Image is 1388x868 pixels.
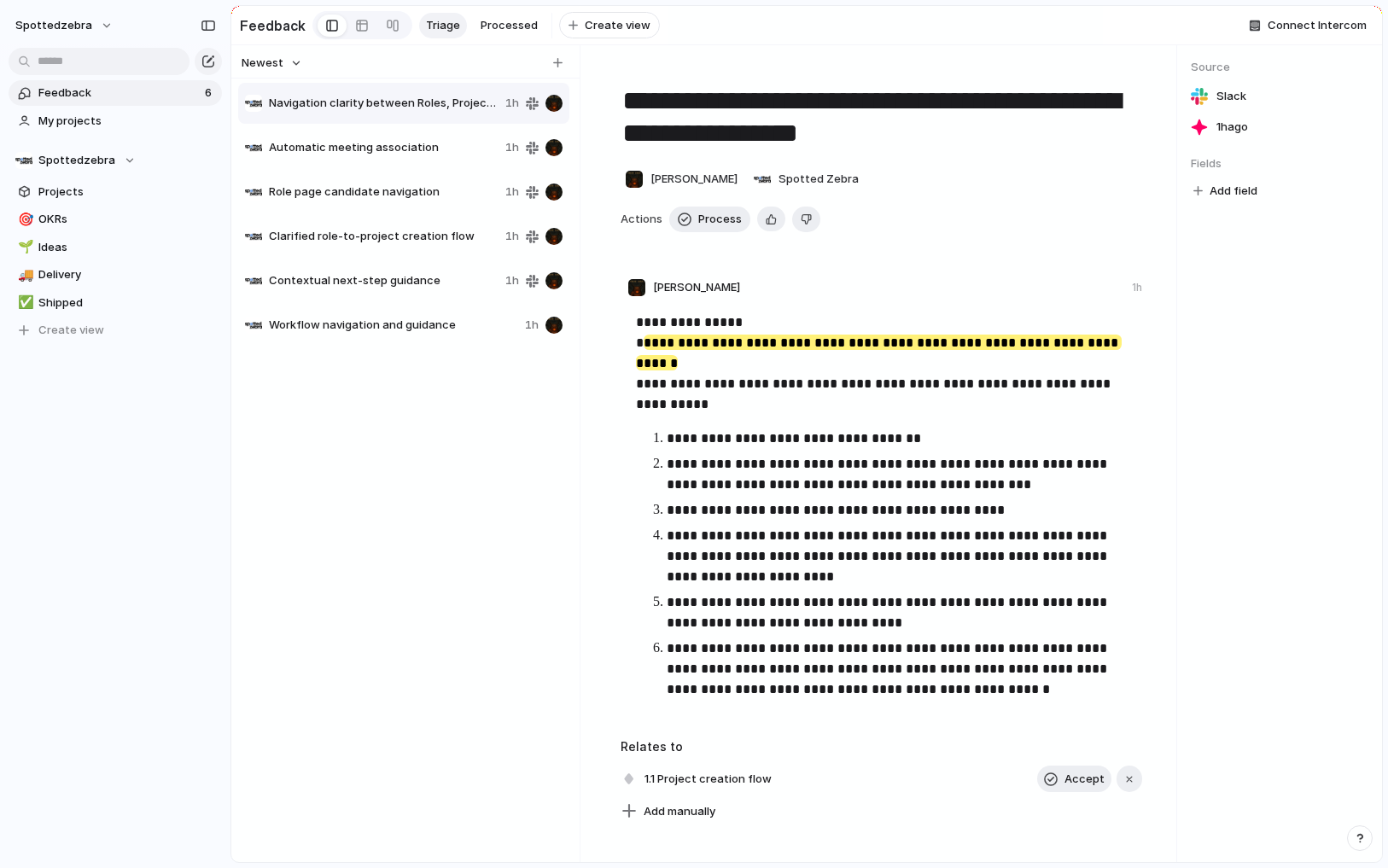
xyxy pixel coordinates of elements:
span: Contextual next-step guidance [269,272,499,289]
div: 🚚 [18,265,30,285]
button: 🎯 [15,211,32,228]
a: 🎯OKRs [9,207,222,232]
button: Create view [9,317,222,343]
span: Spotted Zebra [779,171,859,188]
span: Delivery [38,266,216,283]
span: Connect Intercom [1268,17,1367,34]
span: 1h [505,272,519,289]
span: 6 [205,84,215,102]
div: 1h [1132,280,1142,295]
button: Delete [792,207,820,232]
span: Newest [242,55,283,72]
a: Triage [419,13,467,38]
span: Add field [1210,183,1257,200]
button: ✅ [15,294,32,312]
button: Newest [239,52,305,74]
span: [PERSON_NAME] [650,171,738,188]
a: 🌱Ideas [9,235,222,260]
a: 🚚Delivery [9,262,222,288]
span: Actions [621,211,662,228]
span: Ideas [38,239,216,256]
h3: Relates to [621,737,1142,755]
button: Accept [1037,766,1111,793]
span: Navigation clarity between Roles, Projects, and Company Space [269,95,499,112]
span: OKRs [38,211,216,228]
button: Spotted Zebra [749,166,863,193]
a: Processed [474,13,545,38]
span: Triage [426,17,460,34]
div: ✅ [18,293,30,312]
button: Spottedzebra [9,148,222,173]
button: spottedzebra [8,12,122,39]
span: Workflow navigation and guidance [269,317,518,334]
span: 1h [525,317,539,334]
span: 1h [505,184,519,201]
span: Source [1191,59,1368,76]
button: Connect Intercom [1242,13,1373,38]
button: Process [669,207,750,232]
span: Fields [1191,155,1368,172]
span: Create view [585,17,650,34]
button: Add field [1191,180,1260,202]
span: Process [698,211,742,228]
span: Role page candidate navigation [269,184,499,201]
button: Add manually [615,800,722,824]
button: [PERSON_NAME] [621,166,742,193]
a: ✅Shipped [9,290,222,316]
span: Feedback [38,84,200,102]
span: My projects [38,113,216,130]
span: Spottedzebra [38,152,115,169]
span: Projects [38,184,216,201]
span: 1h [505,228,519,245]
span: Create view [38,322,104,339]
button: Create view [559,12,660,39]
span: 1h ago [1216,119,1248,136]
span: 1h [505,95,519,112]
span: [PERSON_NAME] [653,279,740,296]
span: Shipped [38,294,216,312]
button: 🌱 [15,239,32,256]
a: Slack [1191,84,1368,108]
div: 🎯 [18,210,30,230]
a: My projects [9,108,222,134]
span: Clarified role-to-project creation flow [269,228,499,245]
div: 🌱 [18,237,30,257]
span: spottedzebra [15,17,92,34]
span: Accept [1064,771,1105,788]
span: 1.1 Project creation flow [639,767,777,791]
span: Slack [1216,88,1246,105]
button: 🚚 [15,266,32,283]
span: Processed [481,17,538,34]
a: Feedback6 [9,80,222,106]
a: Projects [9,179,222,205]
span: Add manually [644,803,715,820]
span: 1h [505,139,519,156]
h2: Feedback [240,15,306,36]
span: Automatic meeting association [269,139,499,156]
